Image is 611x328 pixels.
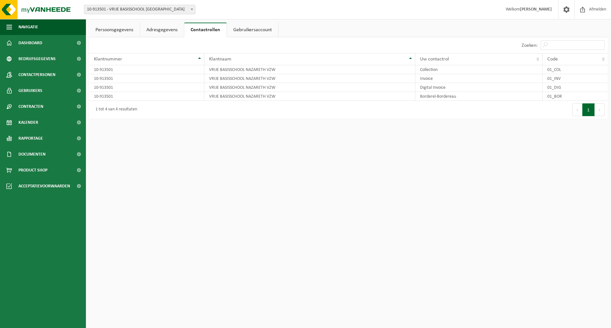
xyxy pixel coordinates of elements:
[415,74,543,83] td: Invoice
[84,5,195,14] span: 10-913501 - VRIJE BASISSCHOOL NAZARETH VZW - NAZARETH
[572,103,582,116] button: Previous
[18,178,70,194] span: Acceptatievoorwaarden
[415,83,543,92] td: Digital Invoice
[92,104,137,115] div: 1 tot 4 van 4 resultaten
[18,19,38,35] span: Navigatie
[89,92,204,101] td: 10-913501
[543,83,608,92] td: 01_DIG
[140,23,184,37] a: Adresgegevens
[582,103,595,116] button: 1
[204,65,415,74] td: VRIJE BASISSCHOOL NAZARETH VZW
[204,83,415,92] td: VRIJE BASISSCHOOL NAZARETH VZW
[420,57,449,62] span: Uw contactrol
[18,83,42,99] span: Gebruikers
[184,23,227,37] a: Contactrollen
[522,43,537,48] label: Zoeken:
[227,23,278,37] a: Gebruikersaccount
[595,103,605,116] button: Next
[543,92,608,101] td: 01_BOR
[18,35,42,51] span: Dashboard
[204,92,415,101] td: VRIJE BASISSCHOOL NAZARETH VZW
[18,51,56,67] span: Bedrijfsgegevens
[209,57,231,62] span: Klantnaam
[204,74,415,83] td: VRIJE BASISSCHOOL NAZARETH VZW
[547,57,558,62] span: Code
[89,23,140,37] a: Persoonsgegevens
[415,92,543,101] td: Borderel-Bordereau
[18,162,47,178] span: Product Shop
[415,65,543,74] td: Collection
[89,65,204,74] td: 10-913501
[89,83,204,92] td: 10-913501
[18,115,38,130] span: Kalender
[543,74,608,83] td: 01_INV
[18,67,55,83] span: Contactpersonen
[18,99,43,115] span: Contracten
[18,146,46,162] span: Documenten
[94,57,122,62] span: Klantnummer
[543,65,608,74] td: 01_COL
[18,130,43,146] span: Rapportage
[89,74,204,83] td: 10-913501
[520,7,552,12] strong: [PERSON_NAME]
